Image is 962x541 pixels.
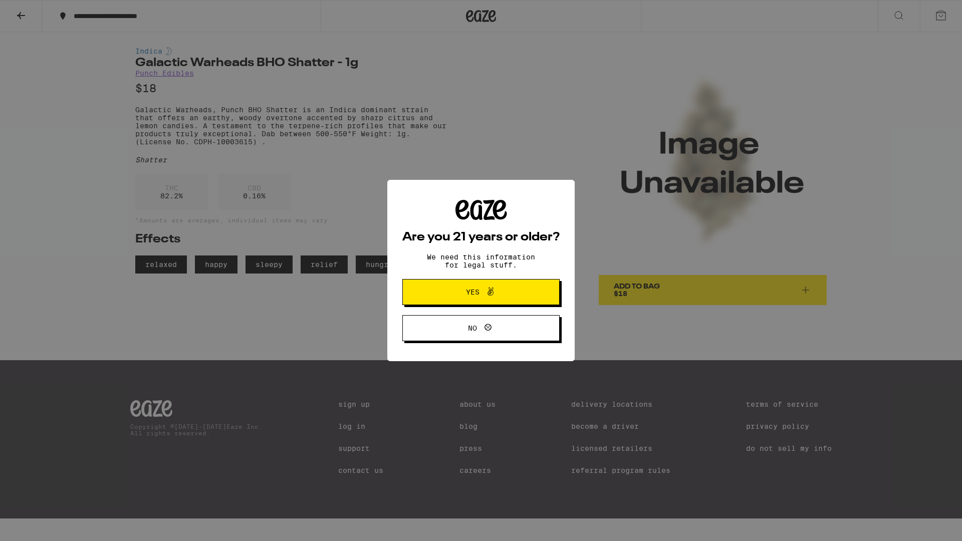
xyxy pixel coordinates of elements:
p: We need this information for legal stuff. [418,253,544,269]
span: Yes [466,289,479,296]
span: No [468,325,477,332]
button: No [402,315,560,341]
button: Yes [402,279,560,305]
h2: Are you 21 years or older? [402,231,560,243]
